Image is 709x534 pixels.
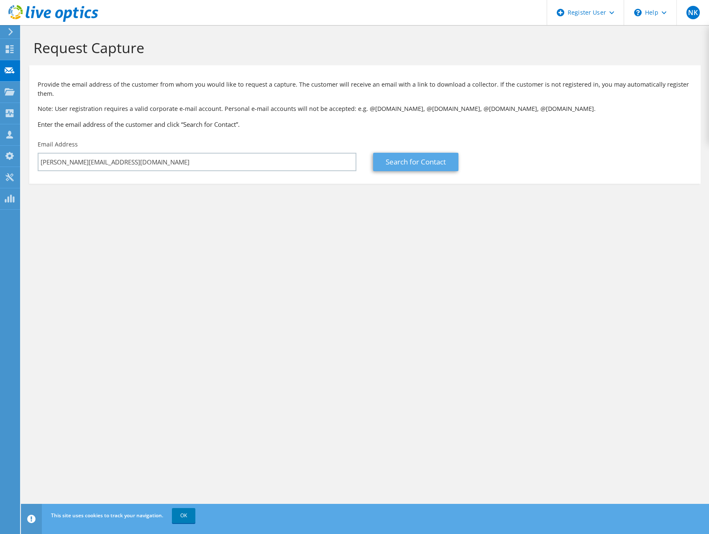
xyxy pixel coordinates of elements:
span: This site uses cookies to track your navigation. [51,512,163,519]
svg: \n [634,9,642,16]
p: Provide the email address of the customer from whom you would like to request a capture. The cust... [38,80,692,98]
label: Email Address [38,140,78,149]
a: Search for Contact [373,153,458,171]
a: OK [172,508,195,523]
p: Note: User registration requires a valid corporate e-mail account. Personal e-mail accounts will ... [38,104,692,113]
span: NK [686,6,700,19]
h1: Request Capture [33,39,692,56]
h3: Enter the email address of the customer and click “Search for Contact”. [38,120,692,129]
